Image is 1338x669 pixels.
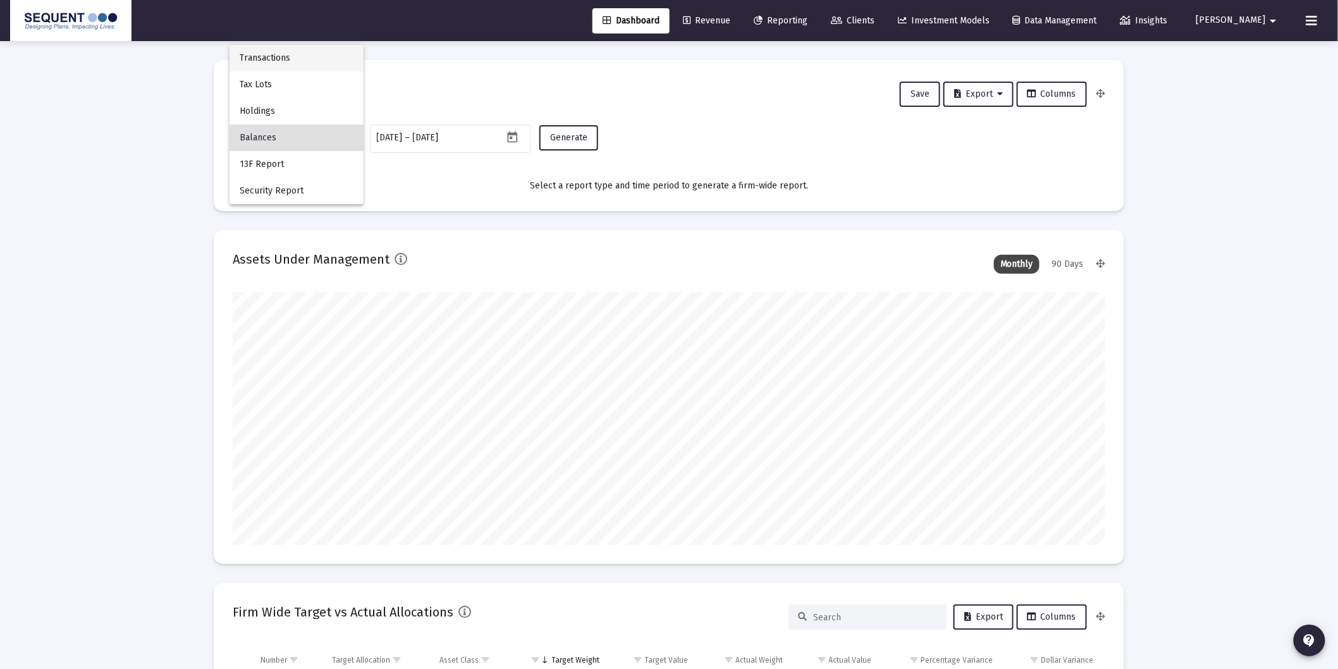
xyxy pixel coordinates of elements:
span: Holdings [240,98,353,125]
span: Transactions [240,45,353,71]
span: Security Report [240,178,353,204]
span: Tax Lots [240,71,353,98]
span: 13F Report [240,151,353,178]
span: Balances [240,125,353,151]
